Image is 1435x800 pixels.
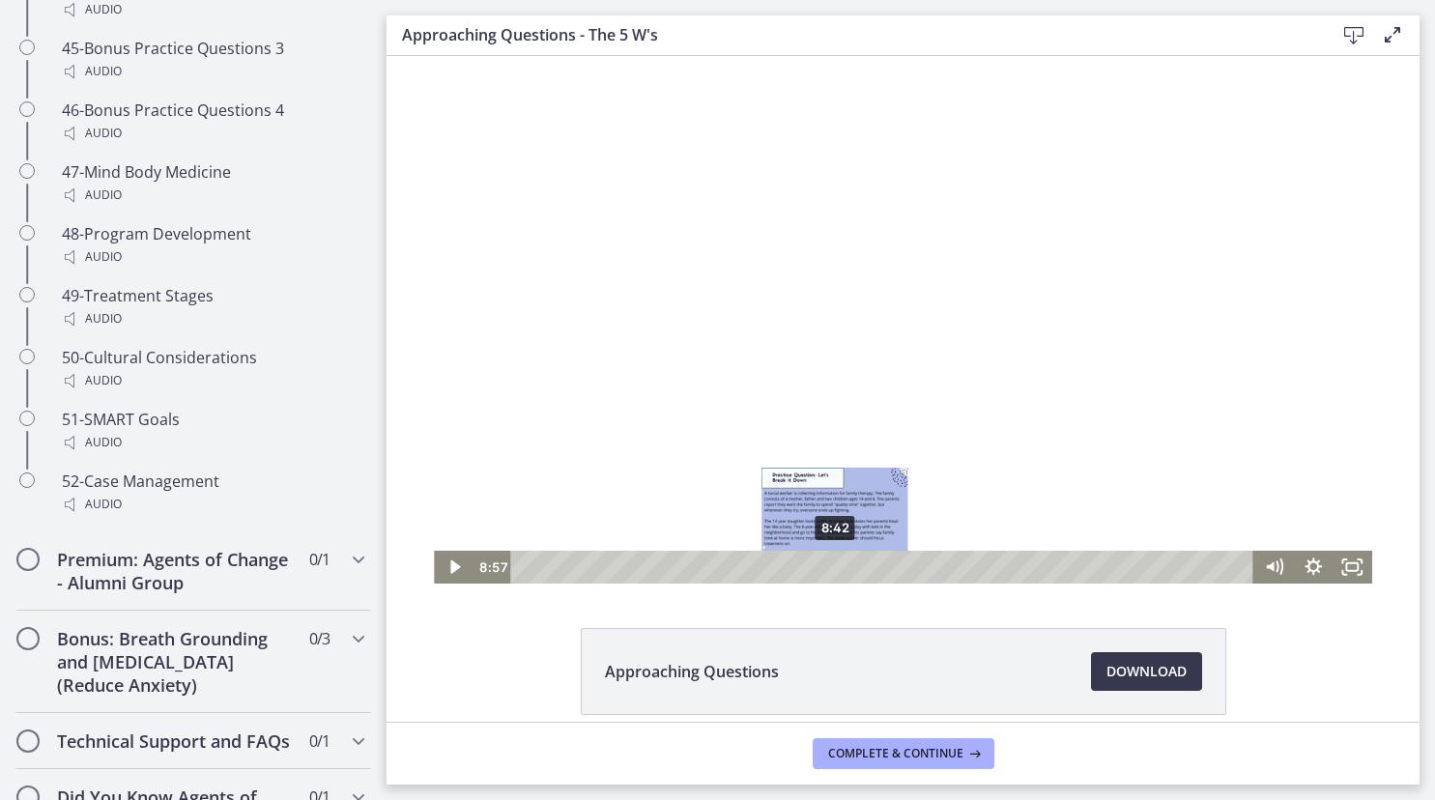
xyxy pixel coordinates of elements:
[387,56,1420,584] iframe: Video Lesson
[62,431,363,454] div: Audio
[1106,660,1187,683] span: Download
[62,369,363,392] div: Audio
[57,627,293,697] h2: Bonus: Breath Grounding and [MEDICAL_DATA] (Reduce Anxiety)
[946,495,985,528] button: Fullscreen
[62,307,363,330] div: Audio
[309,627,330,650] span: 0 / 3
[62,284,363,330] div: 49-Treatment Stages
[62,160,363,207] div: 47-Mind Body Medicine
[813,738,994,769] button: Complete & continue
[62,346,363,392] div: 50-Cultural Considerations
[62,122,363,145] div: Audio
[1091,652,1202,691] a: Download
[402,23,1304,46] h3: Approaching Questions - The 5 W's
[309,729,330,753] span: 0 / 1
[62,408,363,454] div: 51-SMART Goals
[57,729,293,753] h2: Technical Support and FAQs
[62,245,363,269] div: Audio
[57,548,293,594] h2: Premium: Agents of Change - Alumni Group
[62,60,363,83] div: Audio
[62,99,363,145] div: 46-Bonus Practice Questions 4
[869,495,907,528] button: Mute
[62,184,363,207] div: Audio
[828,746,963,761] span: Complete & continue
[62,222,363,269] div: 48-Program Development
[62,493,363,516] div: Audio
[62,470,363,516] div: 52-Case Management
[62,37,363,83] div: 45-Bonus Practice Questions 3
[605,660,779,683] span: Approaching Questions
[309,548,330,571] span: 0 / 1
[907,495,946,528] button: Show settings menu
